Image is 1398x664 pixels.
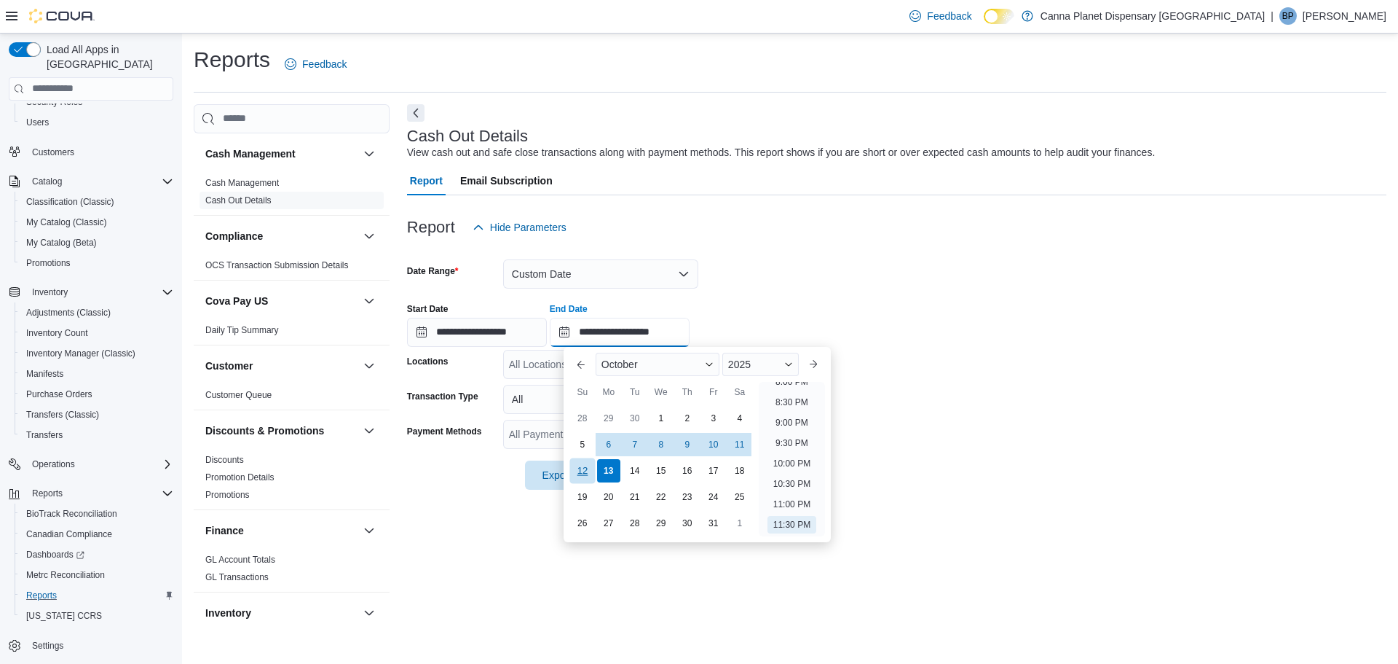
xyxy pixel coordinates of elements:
[26,637,69,655] a: Settings
[802,353,825,376] button: Next month
[20,254,173,272] span: Promotions
[205,606,251,620] h3: Inventory
[32,488,63,499] span: Reports
[3,483,179,504] button: Reports
[770,414,814,431] li: 9:00 PM
[767,455,816,472] li: 10:00 PM
[26,485,173,502] span: Reports
[20,234,103,251] a: My Catalog (Beta)
[20,587,63,604] a: Reports
[623,459,647,483] div: day-14
[407,145,1156,160] div: View cash out and safe close transactions along with payment methods. This report shows if you ar...
[20,566,111,584] a: Metrc Reconciliation
[26,327,88,339] span: Inventory Count
[26,636,173,655] span: Settings
[407,391,478,402] label: Transaction Type
[569,458,595,483] div: day-12
[15,405,179,425] button: Transfers (Classic)
[32,458,75,470] span: Operations
[205,523,244,538] h3: Finance
[279,50,352,79] a: Feedback
[20,114,55,131] a: Users
[20,406,105,423] a: Transfers (Classic)
[407,303,449,315] label: Start Date
[360,422,378,440] button: Discounts & Promotions
[767,496,816,513] li: 11:00 PM
[728,512,751,535] div: day-1
[15,425,179,445] button: Transfers
[407,426,482,437] label: Payment Methods
[205,572,269,582] a: GL Transactions
[503,385,698,414] button: All
[15,233,179,253] button: My Catalog (Beta)
[360,604,378,622] button: Inventory
[20,505,123,523] a: BioTrack Reconciliation
[15,192,179,212] button: Classification (Classic)
[205,472,275,483] span: Promotion Details
[569,405,753,536] div: October, 2025
[26,143,173,161] span: Customers
[759,382,825,536] ul: Time
[550,318,690,347] input: Press the down key to enter a popover containing a calendar. Press the escape key to close the po...
[722,353,799,376] div: Button. Open the year selector. 2025 is currently selected.
[15,253,179,273] button: Promotions
[550,303,588,315] label: End Date
[26,307,111,319] span: Adjustments (Classic)
[32,176,62,187] span: Catalog
[676,407,699,430] div: day-2
[26,549,84,561] span: Dashboards
[597,459,620,483] div: day-13
[205,325,279,335] a: Daily Tip Summary
[569,353,593,376] button: Previous Month
[26,117,49,128] span: Users
[26,456,173,473] span: Operations
[26,216,107,228] span: My Catalog (Classic)
[26,409,99,421] span: Transfers (Classic)
[407,104,424,122] button: Next
[623,485,647,509] div: day-21
[205,229,358,243] button: Compliance
[26,144,80,161] a: Customers
[20,365,69,383] a: Manifests
[407,265,459,277] label: Date Range
[205,147,296,161] h3: Cash Management
[728,359,751,370] span: 2025
[15,606,179,626] button: [US_STATE] CCRS
[649,512,673,535] div: day-29
[20,254,76,272] a: Promotions
[503,259,698,289] button: Custom Date
[20,607,173,625] span: Washington CCRS
[649,407,673,430] div: day-1
[623,407,647,430] div: day-30
[26,173,68,190] button: Catalog
[360,292,378,310] button: Cova Pay US
[407,128,528,145] h3: Cash Out Details
[490,220,566,235] span: Hide Parameters
[205,195,272,206] a: Cash Out Details
[26,284,173,301] span: Inventory
[3,635,179,656] button: Settings
[20,526,118,543] a: Canadian Compliance
[302,57,347,71] span: Feedback
[597,485,620,509] div: day-20
[32,147,74,158] span: Customers
[20,345,173,362] span: Inventory Manager (Classic)
[205,490,250,500] a: Promotions
[26,257,71,269] span: Promotions
[1271,7,1273,25] p: |
[702,512,725,535] div: day-31
[767,475,816,493] li: 10:30 PM
[205,147,358,161] button: Cash Management
[20,193,173,211] span: Classification (Classic)
[702,433,725,456] div: day-10
[467,213,572,242] button: Hide Parameters
[597,512,620,535] div: day-27
[26,368,63,380] span: Manifests
[205,606,358,620] button: Inventory
[205,554,275,566] span: GL Account Totals
[3,171,179,192] button: Catalog
[407,219,455,236] h3: Report
[728,459,751,483] div: day-18
[20,304,173,321] span: Adjustments (Classic)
